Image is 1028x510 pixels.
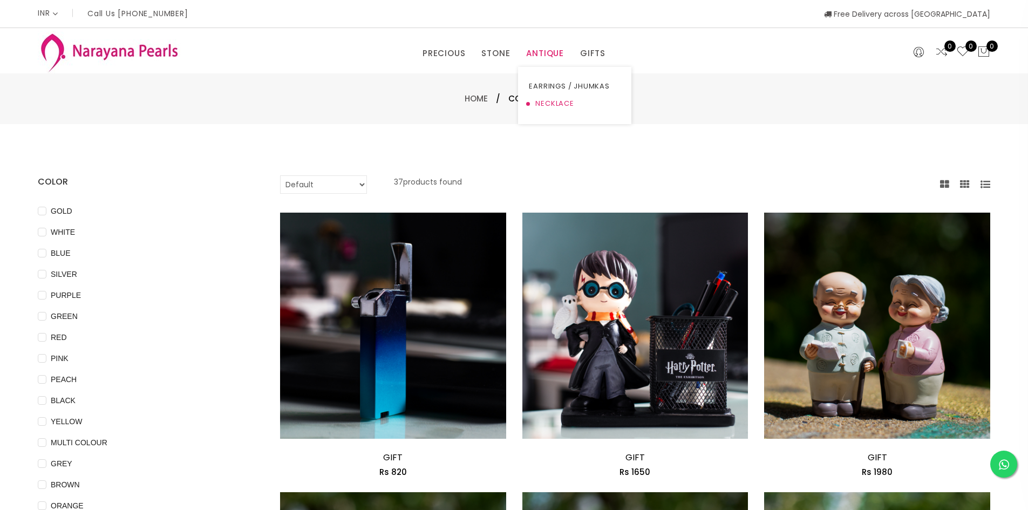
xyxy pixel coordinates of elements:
h4: COLOR [38,175,248,188]
span: 0 [965,40,977,52]
span: Collections [508,92,564,105]
span: Rs 1980 [862,466,893,478]
span: BLACK [46,395,80,406]
button: 0 [977,45,990,59]
a: NECKLACE [529,95,621,112]
a: 0 [935,45,948,59]
p: 37 products found [394,175,462,194]
span: PEACH [46,373,81,385]
a: GIFT [868,451,887,464]
span: Rs 820 [379,466,407,478]
a: ANTIQUE [526,45,564,62]
span: YELLOW [46,416,86,427]
a: GIFT [625,451,645,464]
a: 0 [956,45,969,59]
span: BROWN [46,479,84,491]
a: EARRINGS / JHUMKAS [529,78,621,95]
span: PINK [46,352,73,364]
span: GREEN [46,310,82,322]
span: MULTI COLOUR [46,437,112,448]
p: Call Us [PHONE_NUMBER] [87,10,188,17]
span: RED [46,331,71,343]
a: Home [465,93,488,104]
span: GOLD [46,205,77,217]
span: BLUE [46,247,75,259]
span: PURPLE [46,289,85,301]
span: GREY [46,458,77,470]
span: SILVER [46,268,81,280]
span: / [496,92,500,105]
span: Rs 1650 [619,466,650,478]
span: Free Delivery across [GEOGRAPHIC_DATA] [824,9,990,19]
a: PRECIOUS [423,45,465,62]
span: 0 [944,40,956,52]
a: GIFTS [580,45,605,62]
span: WHITE [46,226,79,238]
a: GIFT [383,451,403,464]
a: STONE [481,45,510,62]
span: 0 [986,40,998,52]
